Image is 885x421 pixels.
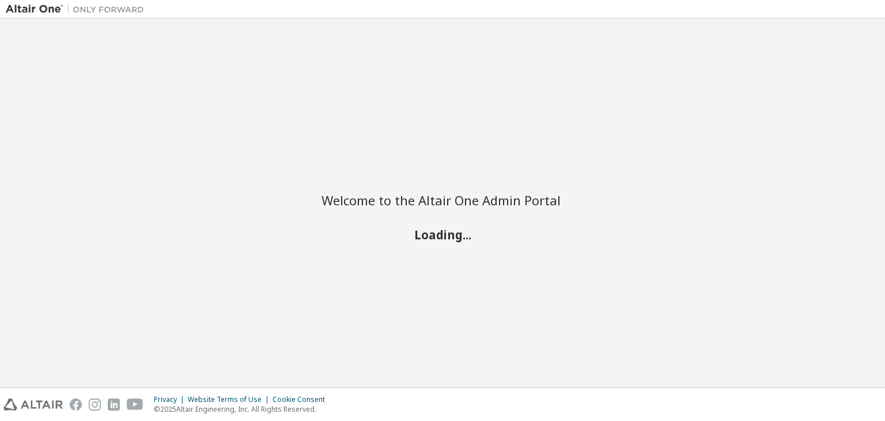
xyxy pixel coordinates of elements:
[154,404,332,414] p: © 2025 Altair Engineering, Inc. All Rights Reserved.
[6,3,150,15] img: Altair One
[108,399,120,411] img: linkedin.svg
[188,395,273,404] div: Website Terms of Use
[154,395,188,404] div: Privacy
[322,192,563,208] h2: Welcome to the Altair One Admin Portal
[127,399,143,411] img: youtube.svg
[273,395,332,404] div: Cookie Consent
[70,399,82,411] img: facebook.svg
[322,227,563,242] h2: Loading...
[3,399,63,411] img: altair_logo.svg
[89,399,101,411] img: instagram.svg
